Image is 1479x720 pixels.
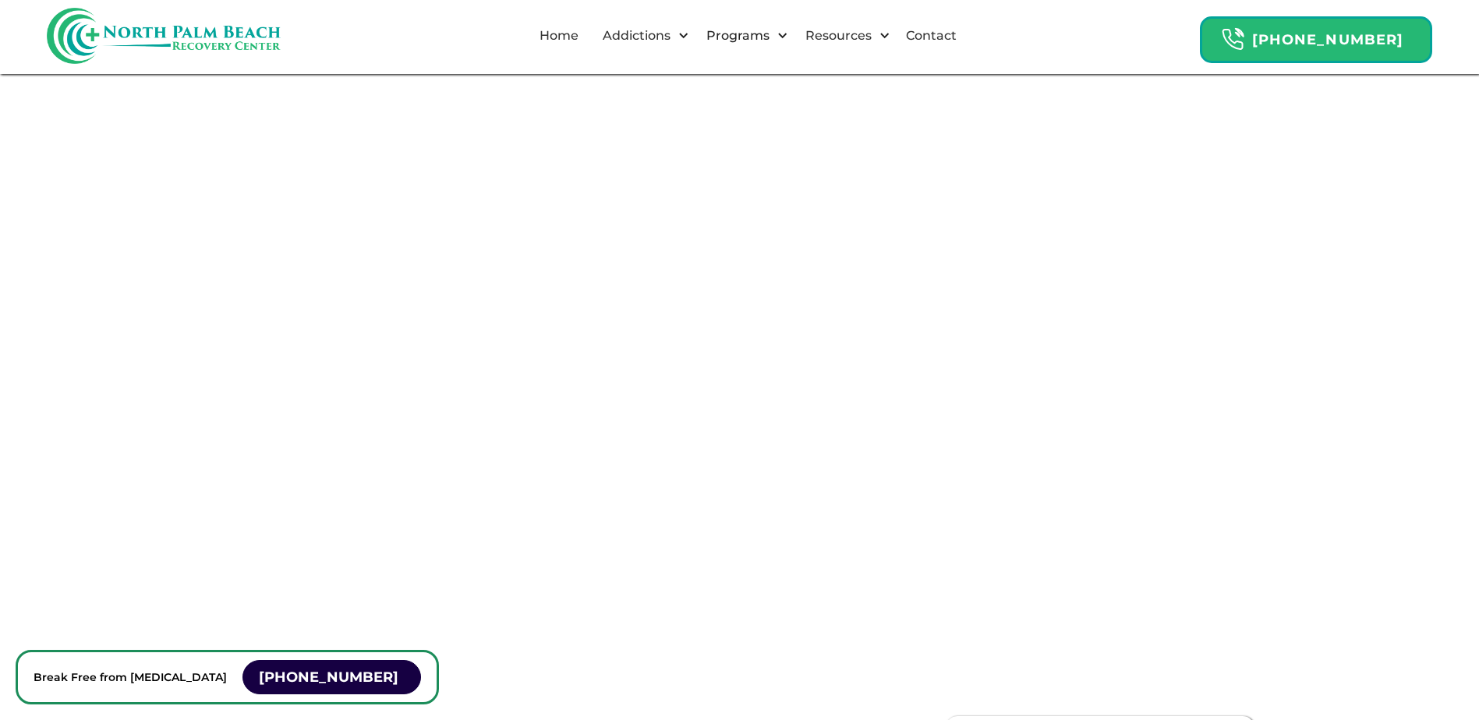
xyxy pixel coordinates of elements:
a: Contact [897,11,966,61]
a: Header Calendar Icons[PHONE_NUMBER] [1200,9,1432,63]
a: [PHONE_NUMBER] [242,660,421,694]
a: Home [530,11,588,61]
strong: [PHONE_NUMBER] [1252,31,1403,48]
div: Addictions [599,26,674,45]
p: Break Free from [MEDICAL_DATA] [34,668,227,686]
div: Resources [801,26,876,45]
img: Header Calendar Icons [1221,27,1244,51]
div: Programs [702,26,773,45]
strong: [PHONE_NUMBER] [259,669,398,686]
